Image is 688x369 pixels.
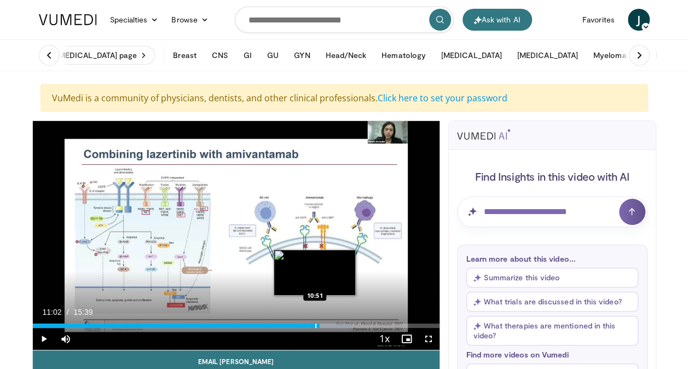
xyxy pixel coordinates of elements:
[41,84,648,112] div: VuMedi is a community of physicians, dentists, and other clinical professionals.
[235,7,454,33] input: Search topics, interventions
[39,14,97,25] img: VuMedi Logo
[457,129,511,140] img: vumedi-ai-logo.svg
[319,44,373,66] button: Head/Neck
[165,9,215,31] a: Browse
[74,308,93,316] span: 15:39
[374,328,396,350] button: Playback Rate
[274,250,356,296] img: image.jpeg
[466,268,638,287] button: Summarize this video
[43,308,62,316] span: 11:02
[466,316,638,345] button: What therapies are mentioned in this video?
[205,44,235,66] button: CNS
[67,308,69,316] span: /
[166,44,203,66] button: Breast
[103,9,165,31] a: Specialties
[33,328,55,350] button: Play
[511,44,585,66] button: [MEDICAL_DATA]
[457,169,647,183] h4: Find Insights in this video with AI
[457,197,647,227] input: Question for AI
[628,9,650,31] a: J
[466,350,638,359] p: Find more videos on Vumedi
[466,292,638,312] button: What trials are discussed in this video?
[55,328,77,350] button: Mute
[587,44,633,66] button: Myeloma
[375,44,432,66] button: Hematology
[576,9,621,31] a: Favorites
[466,254,638,263] p: Learn more about this video...
[462,9,532,31] button: Ask with AI
[435,44,508,66] button: [MEDICAL_DATA]
[287,44,316,66] button: GYN
[378,92,507,104] a: Click here to set your password
[33,324,440,328] div: Progress Bar
[396,328,418,350] button: Enable picture-in-picture mode
[32,46,155,65] a: Visit [MEDICAL_DATA] page
[33,121,440,350] video-js: Video Player
[418,328,440,350] button: Fullscreen
[261,44,285,66] button: GU
[237,44,258,66] button: GI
